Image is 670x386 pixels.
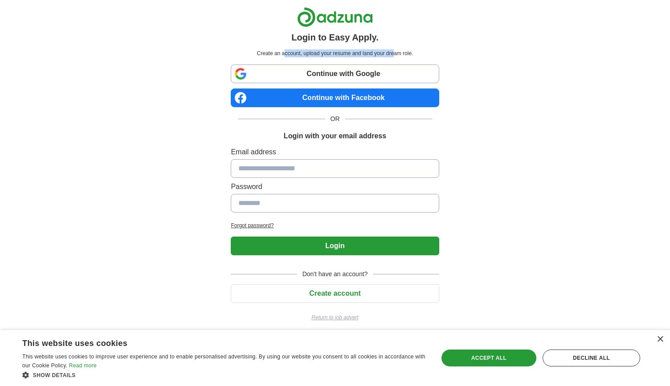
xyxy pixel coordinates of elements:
img: Adzuna logo [297,7,373,27]
p: Create an account, upload your resume and land your dream role. [233,49,437,57]
button: Create account [231,284,439,303]
a: Continue with Google [231,64,439,83]
button: Login [231,237,439,255]
span: Don't have an account? [297,269,373,279]
label: Password [231,181,439,192]
div: Decline all [543,350,640,366]
h1: Login to Easy Apply. [291,31,379,44]
a: Continue with Facebook [231,88,439,107]
span: This website uses cookies to improve user experience and to enable personalised advertising. By u... [22,354,425,369]
span: OR [325,114,345,124]
div: Accept all [441,350,536,366]
a: Create account [231,289,439,297]
a: Return to job advert [231,314,439,322]
div: Show details [22,370,426,379]
div: This website uses cookies [22,335,404,349]
h1: Login with your email address [284,131,386,141]
label: Email address [231,147,439,157]
a: Read more, opens a new window [69,362,97,369]
span: Show details [33,372,76,378]
div: Close [657,336,663,343]
a: Forgot password? [231,221,439,229]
